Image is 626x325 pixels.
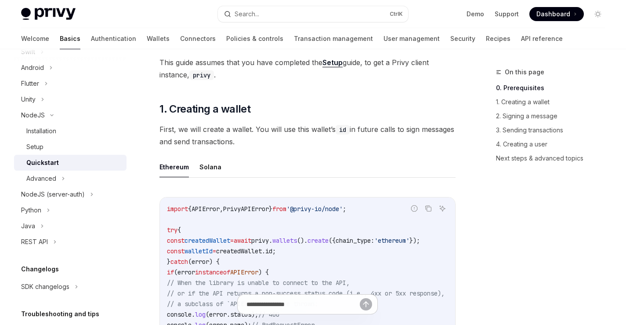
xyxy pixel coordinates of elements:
span: try [167,226,177,234]
span: }); [409,237,420,245]
div: NodeJS [21,110,45,121]
h5: Troubleshooting and tips [21,309,99,319]
span: privy [251,237,269,245]
span: ; [272,247,276,255]
span: 1. Creating a wallet [159,102,250,116]
span: On this page [505,67,544,77]
a: Basics [60,28,80,49]
div: Quickstart [26,157,59,168]
div: Search... [235,9,259,19]
a: Authentication [91,28,136,49]
a: Quickstart [14,155,127,171]
button: Ethereum [159,157,189,177]
span: Ctrl K [390,11,403,18]
div: Setup [26,142,43,152]
span: Dashboard [536,10,570,18]
span: PrivyAPIError [223,205,269,213]
a: 1. Creating a wallet [496,95,612,109]
span: from [272,205,286,213]
div: REST API [21,237,48,247]
a: 0. Prerequisites [496,81,612,95]
span: import [167,205,188,213]
div: Advanced [26,173,56,184]
a: Setup [14,139,127,155]
span: { [177,226,181,234]
span: 'ethereum' [374,237,409,245]
span: APIError [192,205,220,213]
div: Flutter [21,78,39,89]
button: Copy the contents from the code block [423,203,434,214]
span: This guide assumes that you have completed the guide, to get a Privy client instance, . [159,56,456,81]
button: Solana [199,157,221,177]
span: First, we will create a wallet. You will use this wallet’s in future calls to sign messages and s... [159,123,456,148]
h5: Changelogs [21,264,59,274]
div: Android [21,62,44,73]
span: { [188,205,192,213]
code: id [336,125,350,135]
span: instanceof [195,268,230,276]
code: privy [189,70,214,80]
span: chain_type: [336,237,374,245]
span: ) { [209,258,220,266]
span: . [262,247,265,255]
a: Security [450,28,475,49]
span: catch [170,258,188,266]
a: Transaction management [294,28,373,49]
a: Support [495,10,519,18]
button: Send message [360,298,372,310]
span: id [265,247,272,255]
a: User management [384,28,440,49]
span: APIError [230,268,258,276]
div: Java [21,221,35,231]
span: if [167,268,174,276]
div: NodeJS (server-auth) [21,189,85,200]
span: ( [174,268,177,276]
span: } [269,205,272,213]
span: ({ [329,237,336,245]
span: } [167,258,170,266]
span: (). [297,237,308,245]
button: Report incorrect code [409,203,420,214]
a: Welcome [21,28,49,49]
span: // or if the API returns a non-success status code (i.e., 4xx or 5xx response), [167,289,445,297]
span: ; [343,205,346,213]
img: light logo [21,8,76,20]
a: Recipes [486,28,510,49]
span: = [230,237,234,245]
span: ( [188,258,192,266]
a: 2. Signing a message [496,109,612,123]
div: Installation [26,126,56,136]
a: 4. Creating a user [496,137,612,151]
span: create [308,237,329,245]
span: walletId [185,247,213,255]
a: Connectors [180,28,216,49]
span: ) { [258,268,269,276]
span: , [220,205,223,213]
a: API reference [521,28,563,49]
a: Policies & controls [226,28,283,49]
a: Setup [322,58,343,67]
button: Toggle dark mode [591,7,605,21]
div: Python [21,205,41,215]
span: createdWallet [185,237,230,245]
a: Dashboard [529,7,584,21]
button: Search...CtrlK [218,6,408,22]
span: . [269,237,272,245]
span: error [177,268,195,276]
span: const [167,247,185,255]
span: = [213,247,216,255]
a: Demo [467,10,484,18]
div: Unity [21,94,36,105]
a: 3. Sending transactions [496,123,612,137]
span: error [192,258,209,266]
a: Next steps & advanced topics [496,151,612,165]
span: const [167,237,185,245]
div: SDK changelogs [21,281,69,292]
span: createdWallet [216,247,262,255]
button: Ask AI [437,203,448,214]
span: await [234,237,251,245]
a: Installation [14,123,127,139]
span: wallets [272,237,297,245]
span: // When the library is unable to connect to the API, [167,279,350,287]
a: Wallets [147,28,170,49]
